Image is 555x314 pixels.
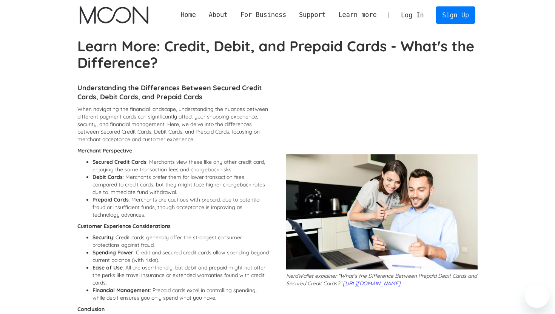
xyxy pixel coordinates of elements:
li: : Prepaid cards excel in controlling spending, while debit ensures you only spend what you have. [92,286,269,302]
a: Sign Up [436,6,475,23]
a: home [80,6,148,24]
strong: Spending Power [92,249,133,256]
strong: Secured Credit Cards [92,159,146,165]
p: When navigating the financial landscape, understanding the nuances between different payment card... [77,105,269,143]
strong: Learn More: Credit, Debit, and Prepaid Cards - What's the Difference? [77,37,474,72]
li: : Credit cards generally offer the strongest consumer protections against fraud. [92,234,269,249]
li: : Merchants view these like any other credit card, enjoying the same transaction fees and chargeb... [92,158,269,173]
img: Moon Logo [80,6,148,24]
strong: Financial Management [92,287,150,294]
li: : All are user-friendly, but debit and prepaid might not offer the perks like travel insurance or... [92,264,269,286]
strong: Customer Experience Considerations [77,223,171,229]
strong: Conclusion [77,306,105,312]
a: Log In [395,7,430,23]
strong: Prepaid Cards [92,196,129,203]
p: ‍ [77,305,269,313]
div: Support [293,10,332,20]
strong: Merchant Perspective [77,147,132,154]
strong: Debit Cards [92,174,123,180]
a: Home [174,10,202,20]
div: For Business [234,10,293,20]
strong: Security [92,234,113,241]
div: For Business [240,10,286,20]
li: : Merchants are cautious with prepaid, due to potential fraud or insufficient funds, though accep... [92,196,269,219]
iframe: Кнопка запуска окна обмена сообщениями [525,284,549,308]
strong: Understanding the Differences Between Secured Credit Cards, Debit Cards, and Prepaid Cards [77,83,262,101]
div: Learn more [338,10,376,20]
div: About [202,10,234,20]
strong: Ease of Use [92,264,123,271]
div: About [209,10,228,20]
li: : Credit and secured credit cards allow spending beyond current balance (with risks). [92,249,269,264]
div: Learn more [332,10,383,20]
a: [URL][DOMAIN_NAME] [343,280,401,287]
li: : Merchants prefer them for lower transaction fees compared to credit cards, but they might face ... [92,173,269,196]
p: NerdWallet explainer "What’s the Difference Between Prepaid Debit Cards and Secured Credit Cards?": [286,272,478,287]
div: Support [299,10,326,20]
